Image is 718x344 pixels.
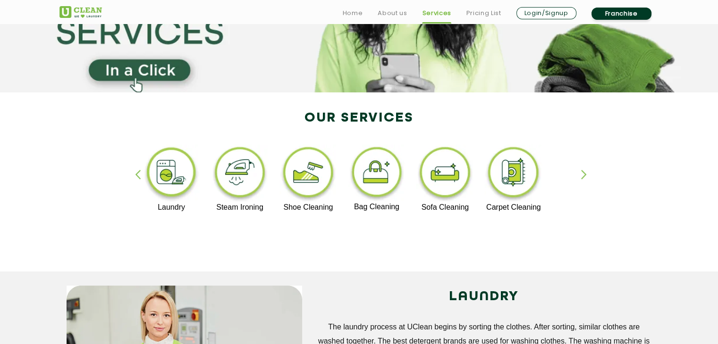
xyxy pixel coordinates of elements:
img: bag_cleaning_11zon.webp [348,145,406,203]
img: UClean Laundry and Dry Cleaning [59,6,102,18]
a: Home [343,8,363,19]
img: carpet_cleaning_11zon.webp [484,145,542,203]
h2: LAUNDRY [316,286,652,308]
p: Bag Cleaning [348,203,406,211]
img: shoe_cleaning_11zon.webp [279,145,338,203]
p: Carpet Cleaning [484,203,542,212]
p: Steam Ironing [211,203,269,212]
a: Services [422,8,451,19]
img: laundry_cleaning_11zon.webp [143,145,201,203]
a: About us [378,8,407,19]
img: sofa_cleaning_11zon.webp [416,145,474,203]
p: Sofa Cleaning [416,203,474,212]
a: Login/Signup [516,7,576,19]
img: steam_ironing_11zon.webp [211,145,269,203]
a: Franchise [591,8,651,20]
p: Shoe Cleaning [279,203,338,212]
p: Laundry [143,203,201,212]
a: Pricing List [466,8,501,19]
